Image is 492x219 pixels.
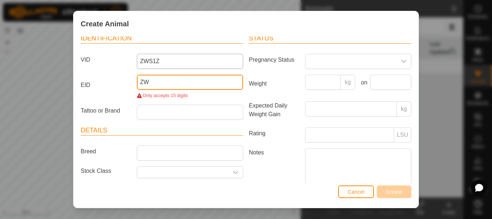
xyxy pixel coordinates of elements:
div: dropdown trigger [397,54,411,69]
p-inputgroup-addon: LSU [394,127,411,143]
label: Notes [246,148,302,189]
button: Create [377,185,411,198]
label: Breed [78,145,134,158]
p-inputgroup-addon: kg [397,101,411,117]
button: Cancel [338,185,374,198]
label: Weight [246,75,302,93]
label: Stock Class [78,166,134,175]
label: Expected Daily Weight Gain [246,101,302,119]
p-inputgroup-addon: kg [341,75,355,90]
input: Select or enter a Stock Class [137,167,228,178]
label: Pregnancy Status [246,54,302,66]
header: Status [249,34,411,44]
span: Create Animal [81,18,129,29]
label: EID [78,75,134,96]
label: VID [78,54,134,66]
div: dropdown trigger [228,167,243,178]
span: Create [386,189,402,195]
header: Identification [81,34,243,44]
span: Cancel [348,189,364,195]
label: Tattoo or Brand [78,105,134,117]
header: Details [81,126,243,136]
label: Rating [246,127,302,140]
span: Only accepts 15 digits [143,93,188,98]
label: on [358,78,367,87]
